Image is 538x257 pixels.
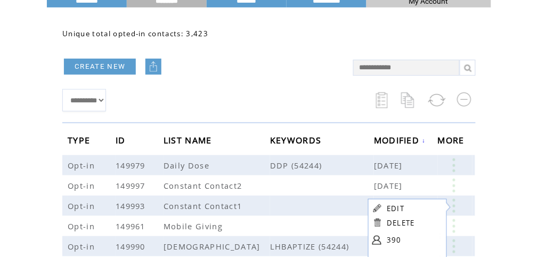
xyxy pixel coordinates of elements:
[116,160,148,171] span: 149979
[116,180,148,191] span: 149997
[116,132,128,151] span: ID
[62,29,208,38] span: Unique total opted-in contacts: 3,423
[270,132,324,151] span: KEYWORDS
[387,218,415,228] a: DELETE
[374,132,422,151] span: MODIFIED
[148,61,159,72] img: upload.png
[374,180,405,191] span: [DATE]
[116,241,148,252] span: 149990
[164,241,263,252] span: [DEMOGRAPHIC_DATA]
[387,232,440,248] a: 390
[270,160,374,171] span: DDP (54244)
[387,204,404,213] a: EDIT
[68,221,97,231] span: Opt-in
[164,160,212,171] span: Daily Dose
[68,241,97,252] span: Opt-in
[116,200,148,211] span: 149993
[164,136,215,143] a: LIST NAME
[164,221,225,231] span: Mobile Giving
[438,132,467,151] span: MORE
[68,200,97,211] span: Opt-in
[68,180,97,191] span: Opt-in
[270,136,324,143] a: KEYWORDS
[116,136,128,143] a: ID
[374,137,426,143] a: MODIFIED↓
[164,132,215,151] span: LIST NAME
[374,160,405,171] span: [DATE]
[116,221,148,231] span: 149961
[68,160,97,171] span: Opt-in
[68,136,93,143] a: TYPE
[164,200,245,211] span: Constant Contact1
[164,180,245,191] span: Constant Contact2
[68,132,93,151] span: TYPE
[270,241,374,252] span: LHBAPTIZE (54244)
[64,59,136,75] a: CREATE NEW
